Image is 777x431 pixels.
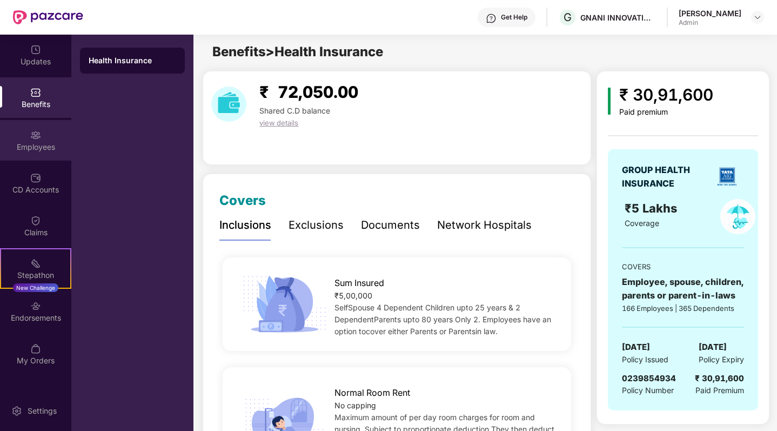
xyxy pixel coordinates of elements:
div: Paid premium [619,108,713,117]
span: Policy Number [622,386,674,395]
img: svg+xml;base64,PHN2ZyB4bWxucz0iaHR0cDovL3d3dy53My5vcmcvMjAwMC9zdmciIHdpZHRoPSIyMSIgaGVpZ2h0PSIyMC... [30,258,41,269]
img: New Pazcare Logo [13,10,83,24]
div: ₹ 30,91,600 [695,372,744,385]
img: svg+xml;base64,PHN2ZyBpZD0iRW5kb3JzZW1lbnRzIiB4bWxucz0iaHR0cDovL3d3dy53My5vcmcvMjAwMC9zdmciIHdpZH... [30,301,41,311]
img: svg+xml;base64,PHN2ZyBpZD0iTXlfT3JkZXJzIiBkYXRhLW5hbWU9Ik15IE9yZGVycyIgeG1sbnM9Imh0dHA6Ly93d3cudz... [30,343,41,354]
span: Benefits > Health Insurance [212,44,383,59]
div: Health Insurance [89,55,176,66]
span: Shared C.D balance [259,106,330,115]
img: download [211,87,246,122]
img: icon [608,88,611,115]
div: Network Hospitals [437,217,532,234]
div: Get Help [501,13,527,22]
img: svg+xml;base64,PHN2ZyBpZD0iRW1wbG95ZWVzIiB4bWxucz0iaHR0cDovL3d3dy53My5vcmcvMjAwMC9zdmciIHdpZHRoPS... [30,130,41,141]
div: Employee, spouse, children, parents or parent-in-laws [622,275,744,302]
div: Documents [361,217,420,234]
span: [DATE] [622,341,650,354]
div: Admin [679,18,741,27]
span: Policy Expiry [699,354,744,366]
img: svg+xml;base64,PHN2ZyBpZD0iU2V0dGluZy0yMHgyMCIgeG1sbnM9Imh0dHA6Ly93d3cudzMub3JnLzIwMDAvc3ZnIiB3aW... [11,406,22,416]
div: GNANI INNOVATIONS PRIVATE LIMITED [580,12,656,23]
img: policyIcon [720,199,755,234]
img: svg+xml;base64,PHN2ZyBpZD0iSGVscC0zMngzMiIgeG1sbnM9Imh0dHA6Ly93d3cudzMub3JnLzIwMDAvc3ZnIiB3aWR0aD... [486,13,497,24]
span: Paid Premium [695,384,744,396]
span: ₹5 Lakhs [625,201,680,215]
div: Inclusions [219,217,271,234]
span: 0239854934 [622,373,676,383]
div: COVERS [622,261,744,272]
span: Normal Room Rent [334,386,410,400]
div: Settings [24,406,60,416]
img: icon [239,273,330,336]
span: Sum Insured [334,276,384,290]
div: New Challenge [13,283,58,292]
div: No capping [334,400,555,412]
span: view details [259,118,298,127]
img: svg+xml;base64,PHN2ZyBpZD0iVXBkYXRlZCIgeG1sbnM9Imh0dHA6Ly93d3cudzMub3JnLzIwMDAvc3ZnIiB3aWR0aD0iMj... [30,44,41,55]
div: [PERSON_NAME] [679,8,741,18]
span: ₹ 72,050.00 [259,82,358,102]
span: Policy Issued [622,354,668,366]
div: ₹5,00,000 [334,290,555,302]
img: insurerLogo [713,163,741,190]
span: Coverage [625,218,659,228]
img: svg+xml;base64,PHN2ZyBpZD0iQ2xhaW0iIHhtbG5zPSJodHRwOi8vd3d3LnczLm9yZy8yMDAwL3N2ZyIgd2lkdGg9IjIwIi... [30,215,41,226]
div: ₹ 30,91,600 [619,82,713,108]
img: svg+xml;base64,PHN2ZyBpZD0iQ0RfQWNjb3VudHMiIGRhdGEtbmFtZT0iQ0QgQWNjb3VudHMiIHhtbG5zPSJodHRwOi8vd3... [30,173,41,183]
span: [DATE] [699,341,727,354]
div: 166 Employees | 365 Dependents [622,303,744,314]
span: Covers [219,193,266,208]
img: svg+xml;base64,PHN2ZyBpZD0iRHJvcGRvd24tMzJ4MzIiIHhtbG5zPSJodHRwOi8vd3d3LnczLm9yZy8yMDAwL3N2ZyIgd2... [753,13,762,22]
div: GROUP HEALTH INSURANCE [622,163,709,190]
span: SelfSpouse 4 Dependent Children upto 25 years & 2 DependentParents upto 80 years Only 2. Employee... [334,303,551,336]
span: G [564,11,572,24]
div: Exclusions [289,217,344,234]
div: Stepathon [1,270,70,281]
img: svg+xml;base64,PHN2ZyBpZD0iQmVuZWZpdHMiIHhtbG5zPSJodHRwOi8vd3d3LnczLm9yZy8yMDAwL3N2ZyIgd2lkdGg9Ij... [30,87,41,98]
